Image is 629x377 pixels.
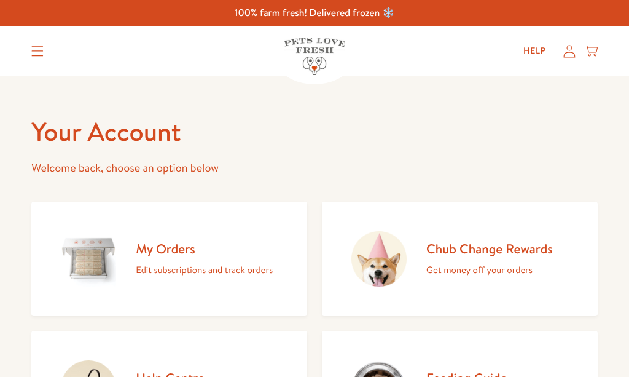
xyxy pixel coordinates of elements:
img: Pets Love Fresh [284,38,345,75]
summary: Translation missing: en.sections.header.menu [21,36,53,66]
p: Welcome back, choose an option below [31,159,598,178]
a: My Orders Edit subscriptions and track orders [31,202,307,316]
p: Get money off your orders [426,262,553,278]
a: Help [514,39,556,63]
p: Edit subscriptions and track orders [136,262,273,278]
a: Chub Change Rewards Get money off your orders [322,202,598,316]
h2: My Orders [136,240,273,257]
h1: Your Account [31,115,598,149]
h2: Chub Change Rewards [426,240,553,257]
